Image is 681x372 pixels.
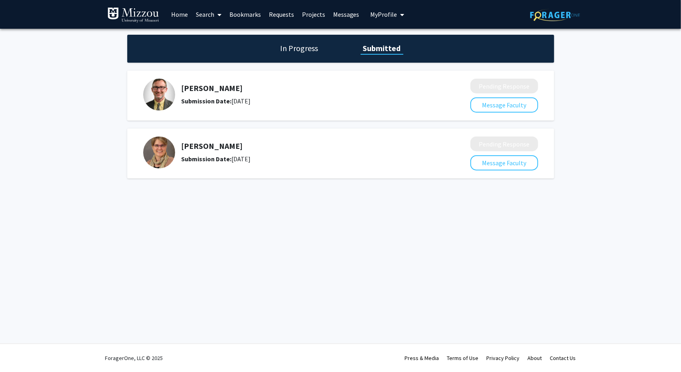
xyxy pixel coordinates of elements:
[182,96,428,106] div: [DATE]
[470,79,538,93] button: Pending Response
[107,7,159,23] img: University of Missouri Logo
[470,159,538,167] a: Message Faculty
[470,137,538,151] button: Pending Response
[182,97,232,105] b: Submission Date:
[265,0,298,28] a: Requests
[487,354,520,362] a: Privacy Policy
[6,336,34,366] iframe: Chat
[298,0,329,28] a: Projects
[182,155,232,163] b: Submission Date:
[278,43,321,54] h1: In Progress
[371,10,397,18] span: My Profile
[167,0,192,28] a: Home
[405,354,439,362] a: Press & Media
[329,0,363,28] a: Messages
[225,0,265,28] a: Bookmarks
[143,137,175,168] img: Profile Picture
[470,101,538,109] a: Message Faculty
[470,155,538,170] button: Message Faculty
[530,9,580,21] img: ForagerOne Logo
[105,344,163,372] div: ForagerOne, LLC © 2025
[182,141,428,151] h5: [PERSON_NAME]
[361,43,403,54] h1: Submitted
[143,79,175,111] img: Profile Picture
[447,354,479,362] a: Terms of Use
[528,354,542,362] a: About
[182,83,428,93] h5: [PERSON_NAME]
[470,97,538,113] button: Message Faculty
[182,154,428,164] div: [DATE]
[550,354,576,362] a: Contact Us
[192,0,225,28] a: Search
